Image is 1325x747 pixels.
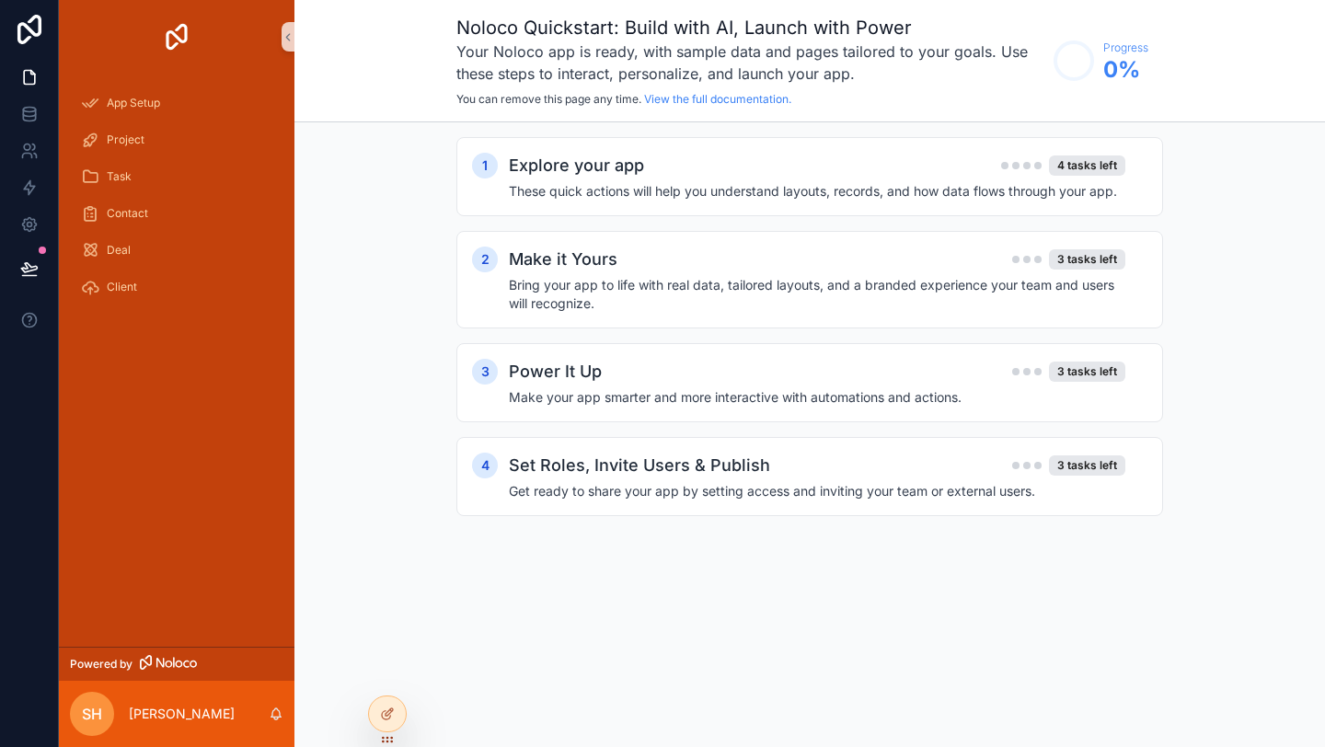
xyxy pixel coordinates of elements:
[70,657,132,672] span: Powered by
[107,96,160,110] span: App Setup
[644,92,791,106] a: View the full documentation.
[456,92,641,106] span: You can remove this page any time.
[1103,40,1148,55] span: Progress
[1103,55,1148,85] span: 0 %
[82,703,102,725] span: SH
[70,197,283,230] a: Contact
[70,270,283,304] a: Client
[59,74,294,328] div: scrollable content
[70,123,283,156] a: Project
[70,234,283,267] a: Deal
[456,40,1044,85] h3: Your Noloco app is ready, with sample data and pages tailored to your goals. Use these steps to i...
[456,15,1044,40] h1: Noloco Quickstart: Build with AI, Launch with Power
[162,22,191,52] img: App logo
[107,169,132,184] span: Task
[70,86,283,120] a: App Setup
[70,160,283,193] a: Task
[107,206,148,221] span: Contact
[107,132,144,147] span: Project
[107,243,131,258] span: Deal
[107,280,137,294] span: Client
[59,647,294,681] a: Powered by
[129,705,235,723] p: [PERSON_NAME]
